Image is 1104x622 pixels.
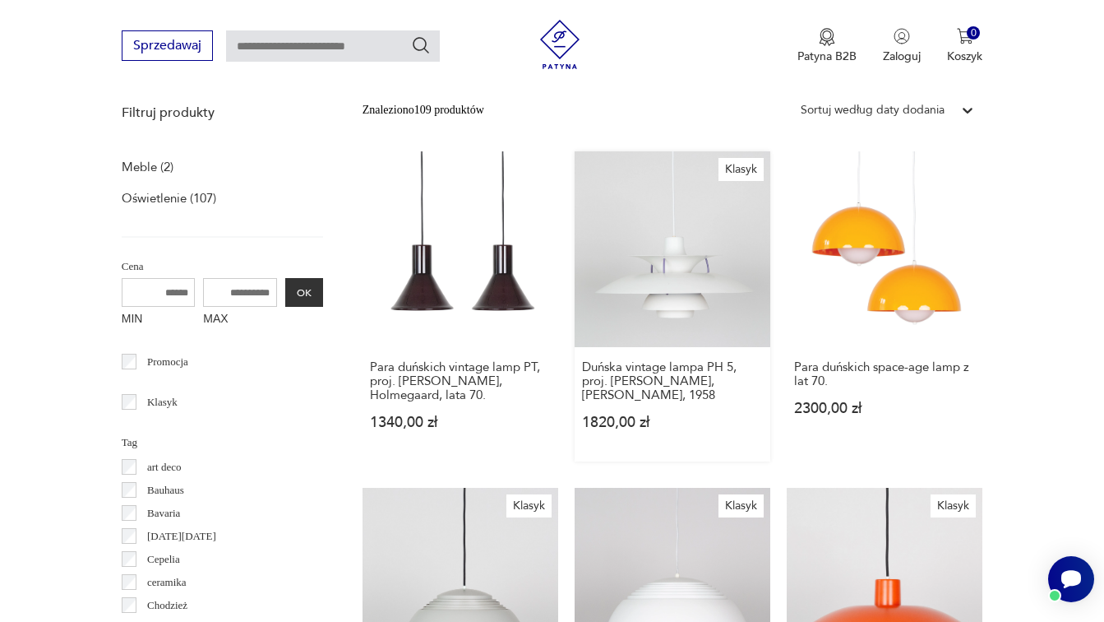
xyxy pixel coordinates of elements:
[883,49,921,64] p: Zaloguj
[957,28,973,44] img: Ikona koszyka
[575,151,770,462] a: KlasykDuńska vintage lampa PH 5, proj. Poul Henningsen, Louis Poulsen, 1958Duńska vintage lampa P...
[147,458,182,476] p: art deco
[411,35,431,55] button: Szukaj
[147,481,184,499] p: Bauhaus
[147,550,180,569] p: Cepelia
[370,415,551,429] p: 1340,00 zł
[363,151,558,462] a: Para duńskich vintage lamp PT, proj. Michael Bang, Holmegaard, lata 70.Para duńskich vintage lamp...
[947,49,982,64] p: Koszyk
[370,360,551,402] h3: Para duńskich vintage lamp PT, proj. [PERSON_NAME], Holmegaard, lata 70.
[801,101,945,119] div: Sortuj według daty dodania
[582,360,763,402] h3: Duńska vintage lampa PH 5, proj. [PERSON_NAME], [PERSON_NAME], 1958
[797,49,857,64] p: Patyna B2B
[787,151,982,462] a: Para duńskich space-age lamp z lat 70.Para duńskich space-age lamp z lat 70.2300,00 zł
[794,360,975,388] h3: Para duńskich space-age lamp z lat 70.
[883,28,921,64] button: Zaloguj
[147,527,216,545] p: [DATE][DATE]
[147,504,180,522] p: Bavaria
[122,30,213,61] button: Sprzedawaj
[285,278,323,307] button: OK
[122,258,323,276] p: Cena
[1048,556,1094,602] iframe: Smartsupp widget button
[147,596,187,615] p: Chodzież
[363,101,484,119] div: Znaleziono 109 produktów
[122,104,323,122] p: Filtruj produkty
[794,402,975,415] p: 2300,00 zł
[894,28,910,44] img: Ikonka użytkownika
[122,434,323,452] p: Tag
[147,393,178,411] p: Klasyk
[203,307,277,333] label: MAX
[122,41,213,53] a: Sprzedawaj
[147,353,188,371] p: Promocja
[797,28,857,64] button: Patyna B2B
[122,187,216,210] a: Oświetlenie (107)
[582,415,763,429] p: 1820,00 zł
[122,307,196,333] label: MIN
[947,28,982,64] button: 0Koszyk
[967,26,981,40] div: 0
[797,28,857,64] a: Ikona medaluPatyna B2B
[535,20,584,69] img: Patyna - sklep z meblami i dekoracjami vintage
[122,155,173,179] a: Meble (2)
[147,573,187,592] p: ceramika
[819,28,835,46] img: Ikona medalu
